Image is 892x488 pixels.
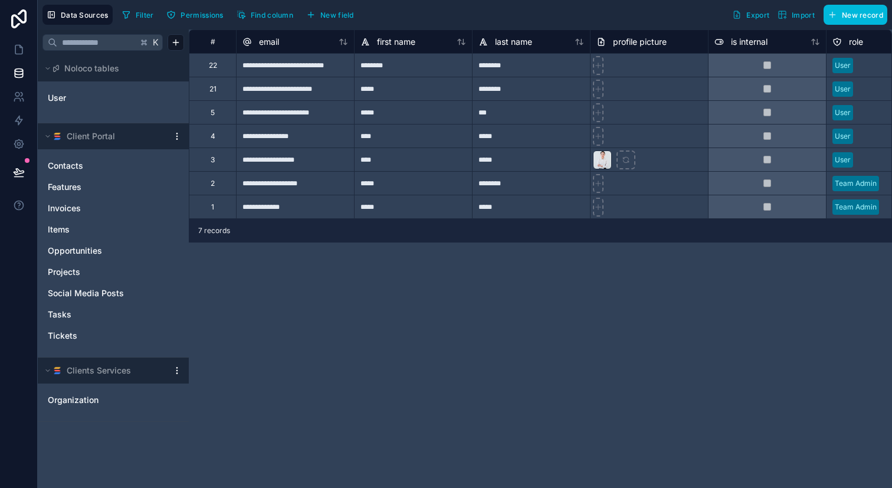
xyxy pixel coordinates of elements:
div: 5 [211,108,215,117]
span: New record [842,11,883,19]
div: Features [42,178,184,196]
a: Features [48,181,155,193]
a: New record [819,5,887,25]
span: Filter [136,11,154,19]
span: User [48,92,66,104]
button: New record [824,5,887,25]
div: Social Media Posts [42,284,184,303]
span: Export [746,11,769,19]
div: Tasks [42,305,184,324]
span: Tickets [48,330,77,342]
div: 21 [209,84,217,94]
a: Opportunities [48,245,155,257]
span: Opportunities [48,245,102,257]
span: K [152,38,160,47]
div: Contacts [42,156,184,175]
button: Noloco tables [42,60,177,77]
span: Import [792,11,815,19]
span: Noloco tables [64,63,119,74]
a: Contacts [48,160,155,172]
span: first name [377,36,415,48]
span: role [849,36,863,48]
div: 22 [209,61,217,70]
span: profile picture [613,36,667,48]
span: Data Sources [61,11,109,19]
div: Invoices [42,199,184,218]
a: User [48,92,143,104]
button: SmartSuite logoClient Portal [42,128,168,145]
div: Organization [42,391,184,410]
span: Features [48,181,81,193]
a: Tasks [48,309,155,320]
div: User [835,131,851,142]
div: Items [42,220,184,239]
a: Permissions [162,6,232,24]
div: Team Admin [835,178,877,189]
a: Items [48,224,155,235]
span: Invoices [48,202,81,214]
span: Find column [251,11,293,19]
div: Team Admin [835,202,877,212]
button: Data Sources [42,5,113,25]
span: Projects [48,266,80,278]
button: Filter [117,6,158,24]
span: Clients Services [67,365,131,376]
a: Organization [48,394,155,406]
div: 3 [211,155,215,165]
button: Find column [232,6,297,24]
span: Social Media Posts [48,287,124,299]
button: Import [773,5,819,25]
button: SmartSuite logoClients Services [42,362,168,379]
span: Client Portal [67,130,115,142]
div: Opportunities [42,241,184,260]
span: Contacts [48,160,83,172]
span: New field [320,11,354,19]
div: Projects [42,263,184,281]
div: User [835,107,851,118]
img: SmartSuite logo [53,132,62,141]
div: User [835,84,851,94]
button: Permissions [162,6,227,24]
span: Permissions [181,11,223,19]
button: New field [302,6,358,24]
div: User [835,155,851,165]
span: last name [495,36,532,48]
div: 4 [211,132,215,141]
span: email [259,36,279,48]
img: SmartSuite logo [53,366,62,375]
a: Tickets [48,330,155,342]
span: Tasks [48,309,71,320]
div: User [42,89,184,107]
span: Items [48,224,70,235]
button: Export [728,5,773,25]
span: 7 records [198,226,230,235]
span: is internal [731,36,768,48]
a: Invoices [48,202,155,214]
span: Organization [48,394,99,406]
div: 1 [211,202,214,212]
div: Tickets [42,326,184,345]
div: 2 [211,179,215,188]
div: # [198,37,227,46]
a: Projects [48,266,155,278]
div: User [835,60,851,71]
a: Social Media Posts [48,287,155,299]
